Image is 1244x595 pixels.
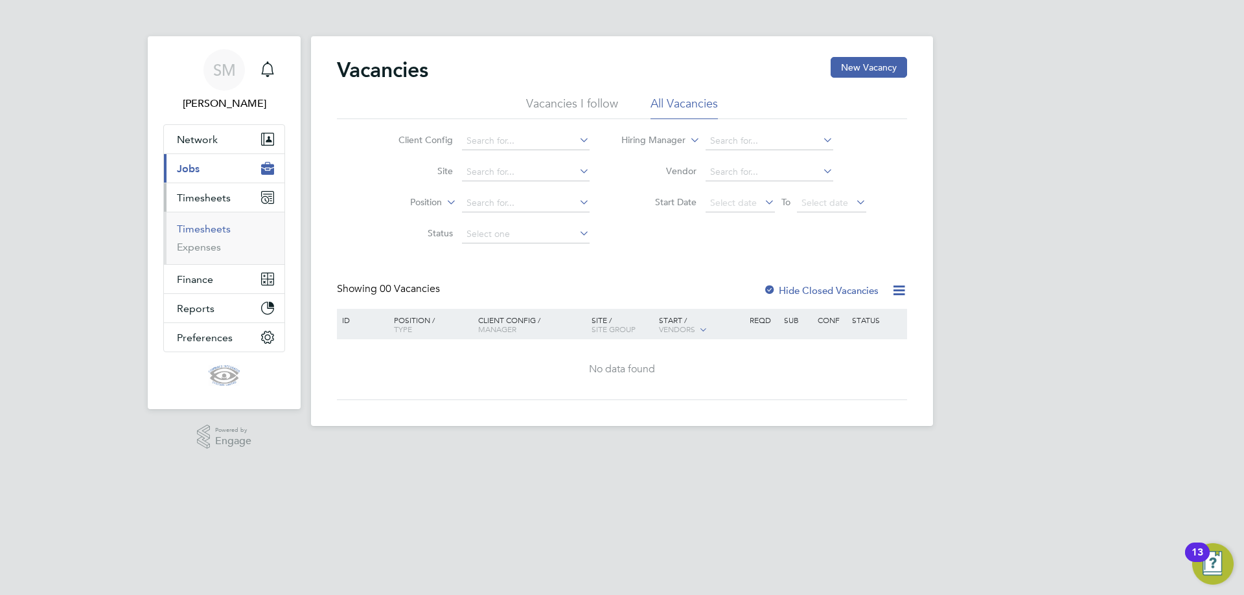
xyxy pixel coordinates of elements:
[462,132,590,150] input: Search for...
[209,365,239,386] img: cis-logo-retina.png
[148,36,301,409] nav: Main navigation
[801,197,848,208] span: Select date
[656,309,746,341] div: Start /
[777,194,794,210] span: To
[164,125,284,153] button: Network
[177,192,231,204] span: Timesheets
[781,309,814,331] div: Sub
[367,196,442,209] label: Position
[710,197,757,208] span: Select date
[339,309,384,331] div: ID
[462,194,590,212] input: Search for...
[814,309,848,331] div: Conf
[177,273,213,286] span: Finance
[378,134,453,146] label: Client Config
[177,241,221,253] a: Expenses
[526,96,618,119] li: Vacancies I follow
[337,57,428,83] h2: Vacancies
[164,154,284,183] button: Jobs
[164,294,284,322] button: Reports
[394,324,412,334] span: Type
[177,331,233,344] span: Preferences
[706,132,833,150] input: Search for...
[706,163,833,181] input: Search for...
[177,302,214,315] span: Reports
[475,309,588,340] div: Client Config /
[849,309,905,331] div: Status
[1192,543,1234,585] button: Open Resource Center, 13 new notifications
[163,96,285,111] span: Sue Munro
[831,57,907,78] button: New Vacancy
[622,196,697,208] label: Start Date
[763,284,879,297] label: Hide Closed Vacancies
[213,62,236,78] span: SM
[746,309,780,331] div: Reqd
[177,223,231,235] a: Timesheets
[177,163,200,175] span: Jobs
[339,363,905,376] div: No data found
[651,96,718,119] li: All Vacancies
[378,165,453,177] label: Site
[622,165,697,177] label: Vendor
[659,324,695,334] span: Vendors
[163,365,285,386] a: Go to home page
[177,133,218,146] span: Network
[215,425,251,436] span: Powered by
[197,425,252,449] a: Powered byEngage
[384,309,475,340] div: Position /
[164,265,284,293] button: Finance
[462,163,590,181] input: Search for...
[164,323,284,352] button: Preferences
[337,282,443,296] div: Showing
[592,324,636,334] span: Site Group
[462,225,590,243] input: Select one
[215,436,251,447] span: Engage
[588,309,656,340] div: Site /
[163,49,285,111] a: SM[PERSON_NAME]
[1192,552,1203,569] div: 13
[164,212,284,264] div: Timesheets
[378,227,453,239] label: Status
[380,282,440,295] span: 00 Vacancies
[164,183,284,212] button: Timesheets
[478,324,516,334] span: Manager
[611,134,685,147] label: Hiring Manager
